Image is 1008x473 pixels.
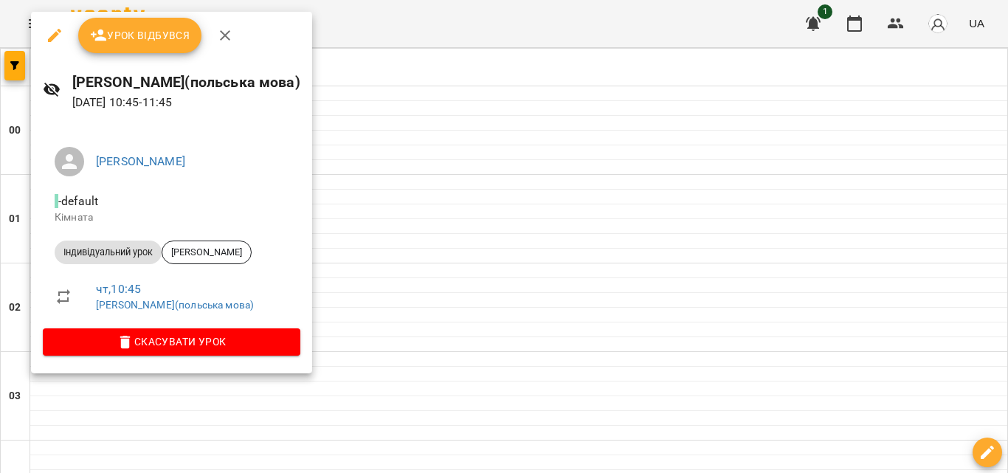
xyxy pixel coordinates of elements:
[55,210,289,225] p: Кімната
[90,27,190,44] span: Урок відбувся
[72,94,300,111] p: [DATE] 10:45 - 11:45
[43,328,300,355] button: Скасувати Урок
[55,246,162,259] span: Індивідуальний урок
[96,282,141,296] a: чт , 10:45
[96,154,185,168] a: [PERSON_NAME]
[96,299,254,311] a: [PERSON_NAME](польська мова)
[55,333,289,351] span: Скасувати Урок
[78,18,202,53] button: Урок відбувся
[72,71,300,94] h6: [PERSON_NAME](польська мова)
[55,194,101,208] span: - default
[162,246,251,259] span: [PERSON_NAME]
[162,241,252,264] div: [PERSON_NAME]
